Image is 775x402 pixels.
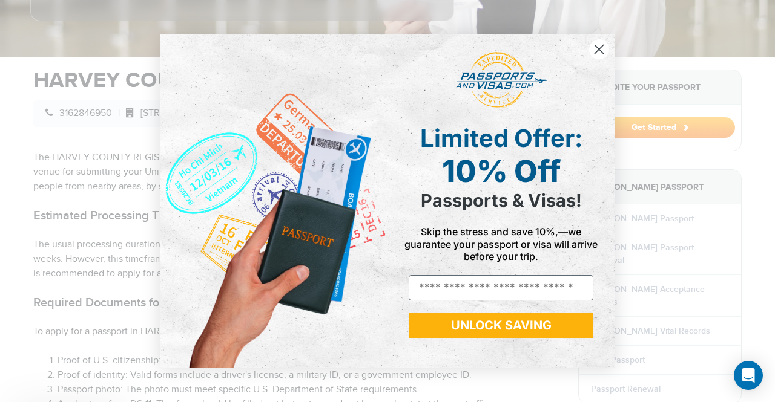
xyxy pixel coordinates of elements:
button: Close dialog [589,39,610,60]
img: de9cda0d-0715-46ca-9a25-073762a91ba7.png [160,34,387,368]
span: 10% Off [442,153,561,189]
img: passports and visas [456,52,547,109]
span: Skip the stress and save 10%,—we guarantee your passport or visa will arrive before your trip. [404,225,598,262]
span: Passports & Visas! [421,190,582,211]
div: Open Intercom Messenger [734,361,763,390]
button: UNLOCK SAVING [409,313,593,338]
span: Limited Offer: [420,123,582,153]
